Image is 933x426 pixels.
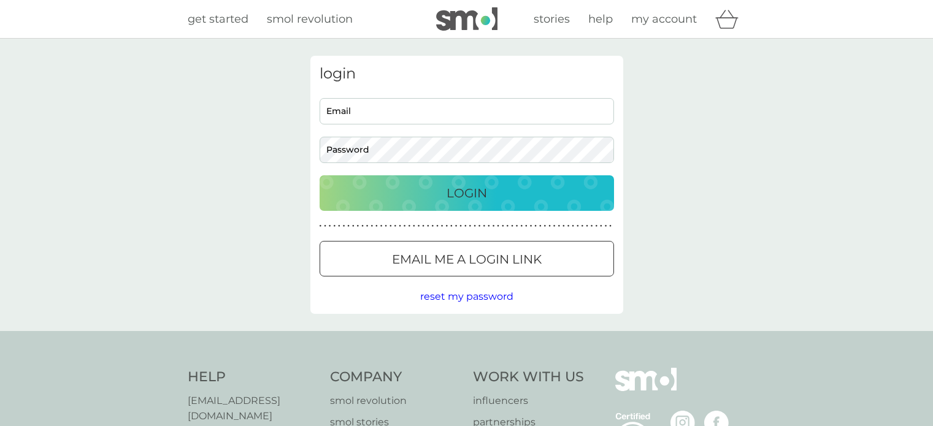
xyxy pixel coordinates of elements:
p: ● [371,223,373,229]
p: ● [422,223,424,229]
a: help [588,10,613,28]
button: Login [320,175,614,211]
p: ● [534,223,537,229]
p: ● [408,223,410,229]
p: ● [450,223,453,229]
p: ● [609,223,612,229]
a: my account [631,10,697,28]
p: ● [427,223,429,229]
p: ● [525,223,528,229]
p: ● [464,223,467,229]
p: ● [390,223,392,229]
span: get started [188,12,248,26]
a: smol revolution [330,393,461,409]
p: ● [333,223,336,229]
p: ● [488,223,490,229]
span: reset my password [420,291,513,302]
p: ● [375,223,378,229]
p: ● [539,223,542,229]
p: ● [343,223,345,229]
p: ● [432,223,434,229]
p: ● [474,223,476,229]
p: ● [324,223,326,229]
a: [EMAIL_ADDRESS][DOMAIN_NAME] [188,393,318,424]
p: ● [507,223,509,229]
a: influencers [473,393,584,409]
p: ● [404,223,406,229]
img: smol [615,368,677,409]
p: ● [595,223,597,229]
p: ● [394,223,397,229]
p: ● [516,223,518,229]
p: ● [413,223,415,229]
p: ● [562,223,565,229]
p: ● [600,223,602,229]
p: ● [347,223,350,229]
span: my account [631,12,697,26]
p: ● [586,223,588,229]
p: ● [455,223,458,229]
p: ● [366,223,369,229]
p: ● [511,223,513,229]
p: ● [329,223,331,229]
h4: Work With Us [473,368,584,387]
p: ● [445,223,448,229]
p: ● [520,223,523,229]
a: smol revolution [267,10,353,28]
p: ● [553,223,556,229]
h3: login [320,65,614,83]
p: ● [478,223,481,229]
button: reset my password [420,289,513,305]
a: stories [534,10,570,28]
p: ● [357,223,359,229]
p: Email me a login link [392,249,542,269]
img: smol [436,7,497,31]
button: Email me a login link [320,241,614,276]
a: get started [188,10,248,28]
p: ● [582,223,584,229]
p: ● [530,223,532,229]
p: ● [548,223,551,229]
p: ● [497,223,499,229]
p: ● [591,223,593,229]
p: ● [361,223,364,229]
div: basket [715,7,746,31]
p: ● [544,223,547,229]
p: ● [385,223,387,229]
h4: Help [188,368,318,387]
p: ● [441,223,443,229]
span: stories [534,12,570,26]
p: ● [418,223,420,229]
p: ● [352,223,355,229]
p: ● [567,223,570,229]
p: Login [447,183,487,203]
p: ● [399,223,401,229]
p: ● [493,223,495,229]
p: ● [605,223,607,229]
p: ● [469,223,472,229]
p: ● [577,223,579,229]
p: ● [502,223,504,229]
p: ● [380,223,383,229]
p: ● [338,223,340,229]
span: smol revolution [267,12,353,26]
span: help [588,12,613,26]
p: ● [558,223,560,229]
p: ● [572,223,574,229]
p: ● [483,223,485,229]
p: ● [320,223,322,229]
h4: Company [330,368,461,387]
p: ● [459,223,462,229]
p: ● [436,223,439,229]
